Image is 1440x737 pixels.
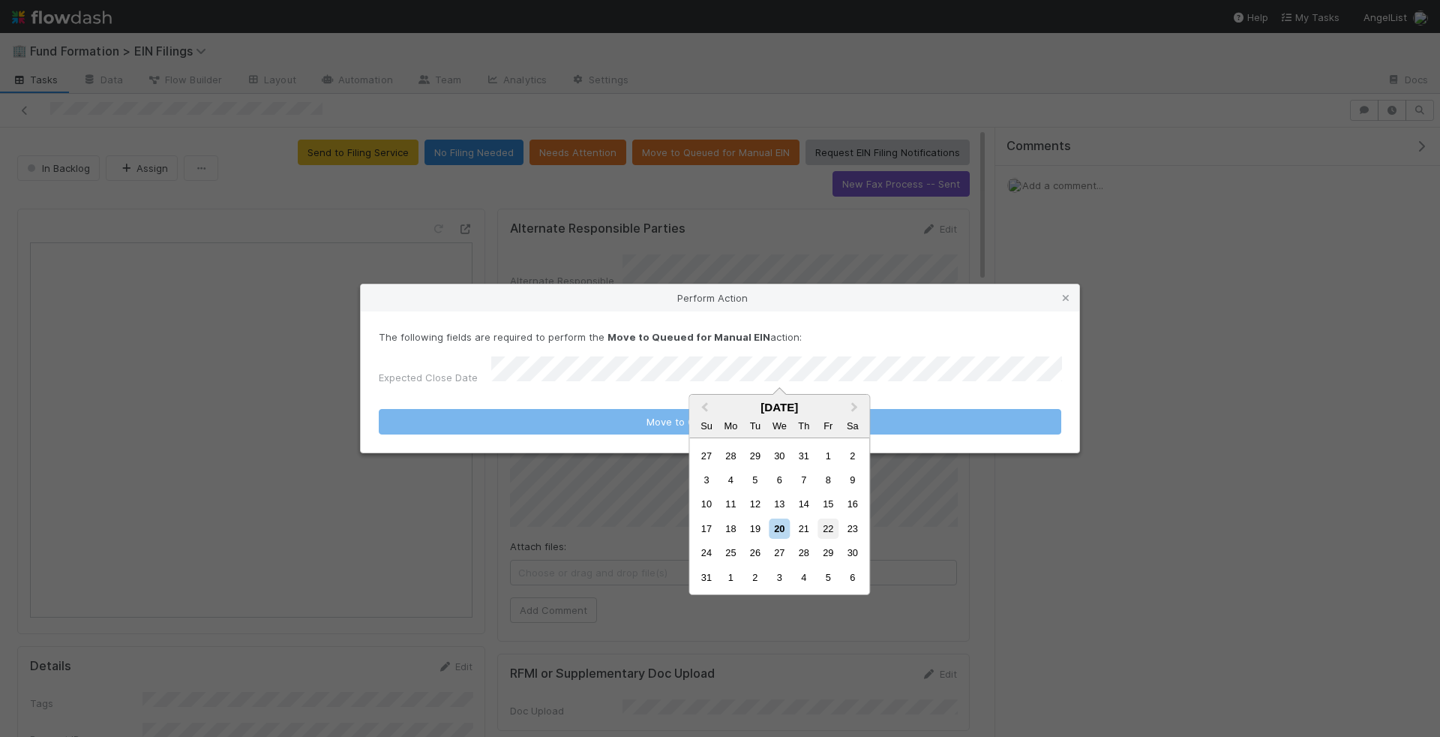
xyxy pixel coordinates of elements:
div: Choose Wednesday, August 20th, 2025 [769,519,790,539]
div: Choose Saturday, August 30th, 2025 [842,543,862,563]
div: Choose Wednesday, August 13th, 2025 [769,494,790,514]
div: Choose Sunday, August 24th, 2025 [696,543,716,563]
p: The following fields are required to perform the action: [379,329,1061,344]
div: Wednesday [769,416,790,436]
button: Move to Queued for Manual EIN [379,409,1061,435]
div: Choose Monday, September 1st, 2025 [721,567,741,588]
div: Choose Thursday, August 28th, 2025 [793,543,814,563]
div: Sunday [696,416,716,436]
div: Choose Date [688,394,870,595]
div: Choose Friday, August 29th, 2025 [818,543,838,563]
div: Choose Wednesday, August 27th, 2025 [769,543,790,563]
div: Choose Sunday, August 31st, 2025 [696,567,716,588]
div: Choose Monday, August 11th, 2025 [721,494,741,514]
div: Choose Tuesday, August 19th, 2025 [745,519,765,539]
div: Tuesday [745,416,765,436]
div: Choose Friday, August 15th, 2025 [818,494,838,514]
div: Choose Sunday, August 10th, 2025 [696,494,716,514]
div: Choose Tuesday, September 2nd, 2025 [745,567,765,588]
div: Choose Sunday, August 3rd, 2025 [696,470,716,490]
div: Choose Wednesday, July 30th, 2025 [769,446,790,466]
div: Thursday [793,416,814,436]
div: Choose Thursday, July 31st, 2025 [793,446,814,466]
div: Choose Monday, August 4th, 2025 [721,470,741,490]
button: Next Month [844,396,868,420]
div: Choose Thursday, September 4th, 2025 [793,567,814,588]
div: Saturday [842,416,862,436]
div: Choose Friday, August 1st, 2025 [818,446,838,466]
div: Monday [721,416,741,436]
div: Choose Saturday, August 2nd, 2025 [842,446,862,466]
div: Choose Thursday, August 21st, 2025 [793,519,814,539]
div: Choose Friday, August 22nd, 2025 [818,519,838,539]
div: Choose Wednesday, September 3rd, 2025 [769,567,790,588]
div: Choose Thursday, August 7th, 2025 [793,470,814,490]
div: Choose Saturday, August 16th, 2025 [842,494,862,514]
div: [DATE] [689,401,869,414]
div: Choose Friday, September 5th, 2025 [818,567,838,588]
button: Previous Month [691,396,715,420]
div: Choose Wednesday, August 6th, 2025 [769,470,790,490]
div: Choose Tuesday, August 26th, 2025 [745,543,765,563]
div: Choose Tuesday, August 5th, 2025 [745,470,765,490]
div: Choose Sunday, August 17th, 2025 [696,519,716,539]
div: Month August, 2025 [694,444,865,590]
div: Choose Friday, August 8th, 2025 [818,470,838,490]
div: Choose Monday, August 25th, 2025 [721,543,741,563]
div: Choose Saturday, August 9th, 2025 [842,470,862,490]
div: Choose Monday, August 18th, 2025 [721,519,741,539]
div: Choose Tuesday, August 12th, 2025 [745,494,765,514]
div: Choose Sunday, July 27th, 2025 [696,446,716,466]
div: Choose Tuesday, July 29th, 2025 [745,446,765,466]
label: Expected Close Date [379,370,478,385]
div: Choose Saturday, September 6th, 2025 [842,567,862,588]
div: Perform Action [361,284,1079,311]
div: Friday [818,416,838,436]
div: Choose Monday, July 28th, 2025 [721,446,741,466]
strong: Move to Queued for Manual EIN [607,331,770,343]
div: Choose Thursday, August 14th, 2025 [793,494,814,514]
div: Choose Saturday, August 23rd, 2025 [842,519,862,539]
